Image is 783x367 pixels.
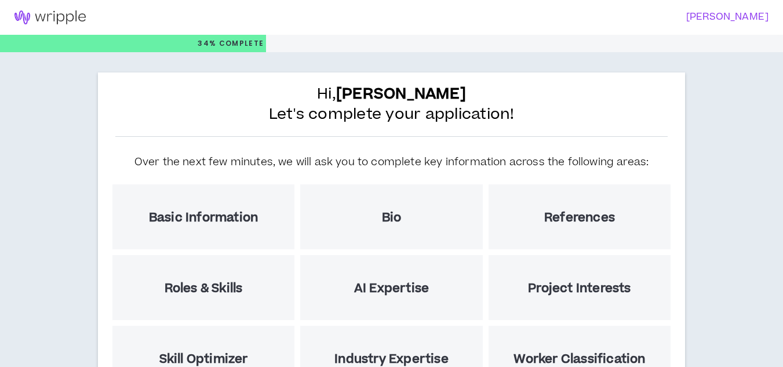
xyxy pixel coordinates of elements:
h5: Skill Optimizer [159,352,248,366]
h5: Roles & Skills [165,281,243,296]
span: Complete [216,38,264,49]
h5: References [544,210,615,225]
iframe: Intercom live chat [12,328,39,355]
span: Hi, [317,84,466,104]
h5: Project Interests [528,281,631,296]
p: 34% [198,35,264,52]
h5: AI Expertise [354,281,429,296]
h3: [PERSON_NAME] [384,12,769,23]
b: [PERSON_NAME] [336,83,466,105]
h5: Industry Expertise [334,352,449,366]
h5: Over the next few minutes, we will ask you to complete key information across the following areas: [134,154,649,170]
h5: Basic Information [149,210,258,225]
h5: Bio [382,210,402,225]
h5: Worker Classification [513,352,645,366]
span: Let's complete your application! [269,104,515,125]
